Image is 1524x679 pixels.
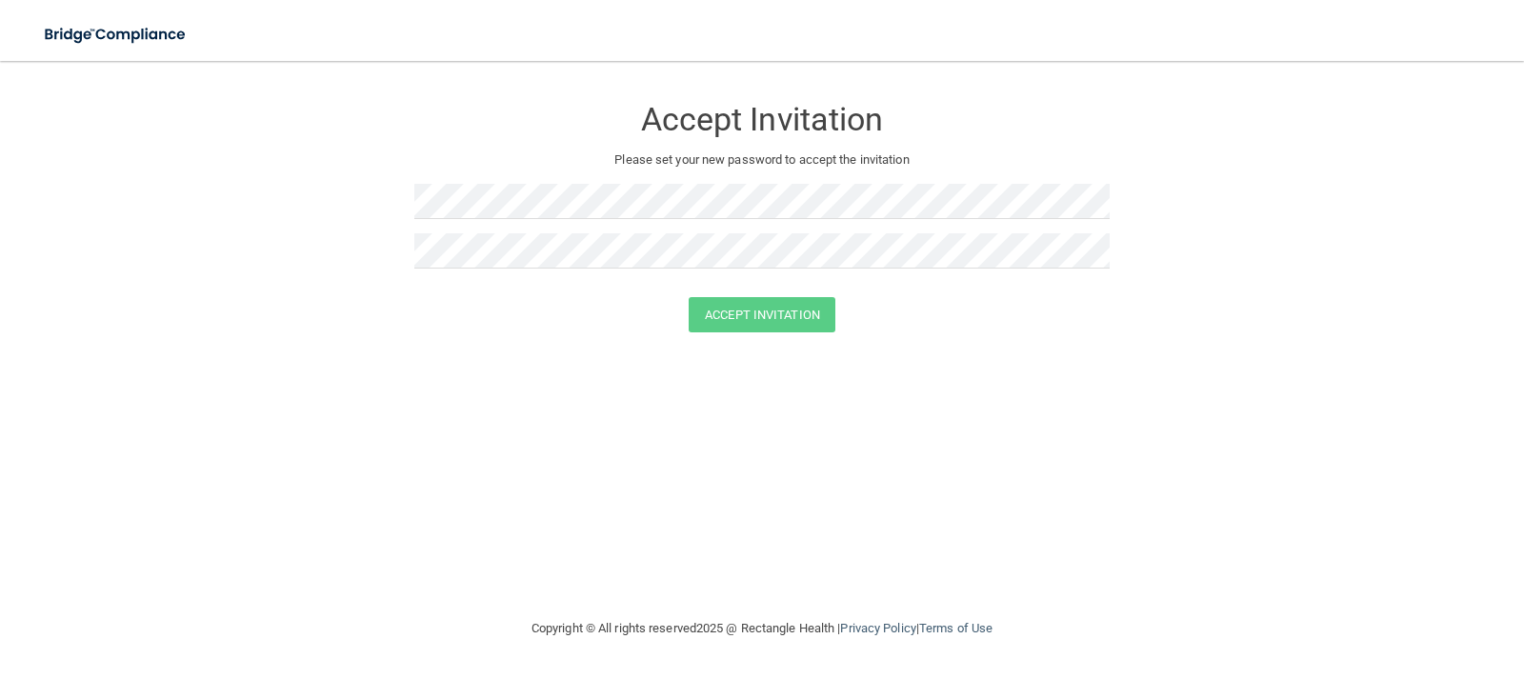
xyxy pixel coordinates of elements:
[414,102,1110,137] h3: Accept Invitation
[689,297,835,332] button: Accept Invitation
[840,621,915,635] a: Privacy Policy
[414,598,1110,659] div: Copyright © All rights reserved 2025 @ Rectangle Health | |
[29,15,204,54] img: bridge_compliance_login_screen.278c3ca4.svg
[919,621,993,635] a: Terms of Use
[429,149,1095,171] p: Please set your new password to accept the invitation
